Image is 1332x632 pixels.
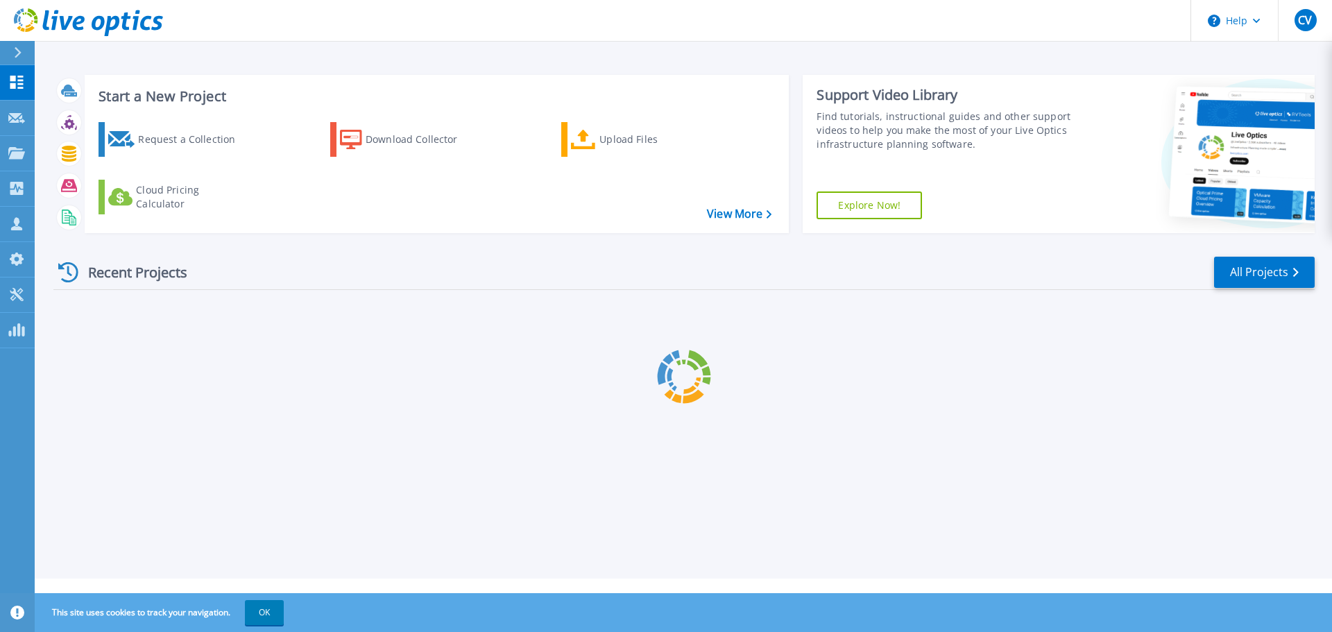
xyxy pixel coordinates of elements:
[99,89,771,104] h3: Start a New Project
[817,191,922,219] a: Explore Now!
[330,122,485,157] a: Download Collector
[366,126,477,153] div: Download Collector
[136,183,247,211] div: Cloud Pricing Calculator
[99,122,253,157] a: Request a Collection
[1214,257,1315,288] a: All Projects
[245,600,284,625] button: OK
[99,180,253,214] a: Cloud Pricing Calculator
[38,600,284,625] span: This site uses cookies to track your navigation.
[707,207,771,221] a: View More
[138,126,249,153] div: Request a Collection
[817,110,1077,151] div: Find tutorials, instructional guides and other support videos to help you make the most of your L...
[817,86,1077,104] div: Support Video Library
[1298,15,1312,26] span: CV
[53,255,206,289] div: Recent Projects
[599,126,710,153] div: Upload Files
[561,122,716,157] a: Upload Files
